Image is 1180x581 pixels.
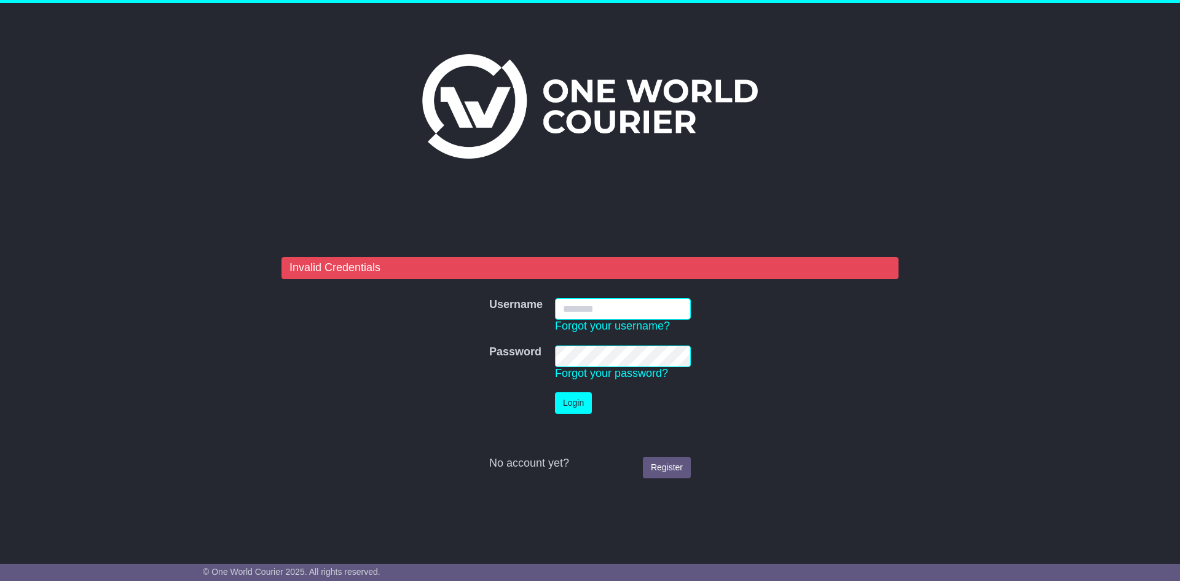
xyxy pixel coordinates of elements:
img: One World [422,54,758,159]
label: Username [489,298,543,312]
button: Login [555,392,592,414]
div: Invalid Credentials [281,257,899,279]
a: Register [643,457,691,478]
a: Forgot your password? [555,367,668,379]
span: © One World Courier 2025. All rights reserved. [203,567,380,577]
label: Password [489,346,541,359]
a: Forgot your username? [555,320,670,332]
div: No account yet? [489,457,691,470]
